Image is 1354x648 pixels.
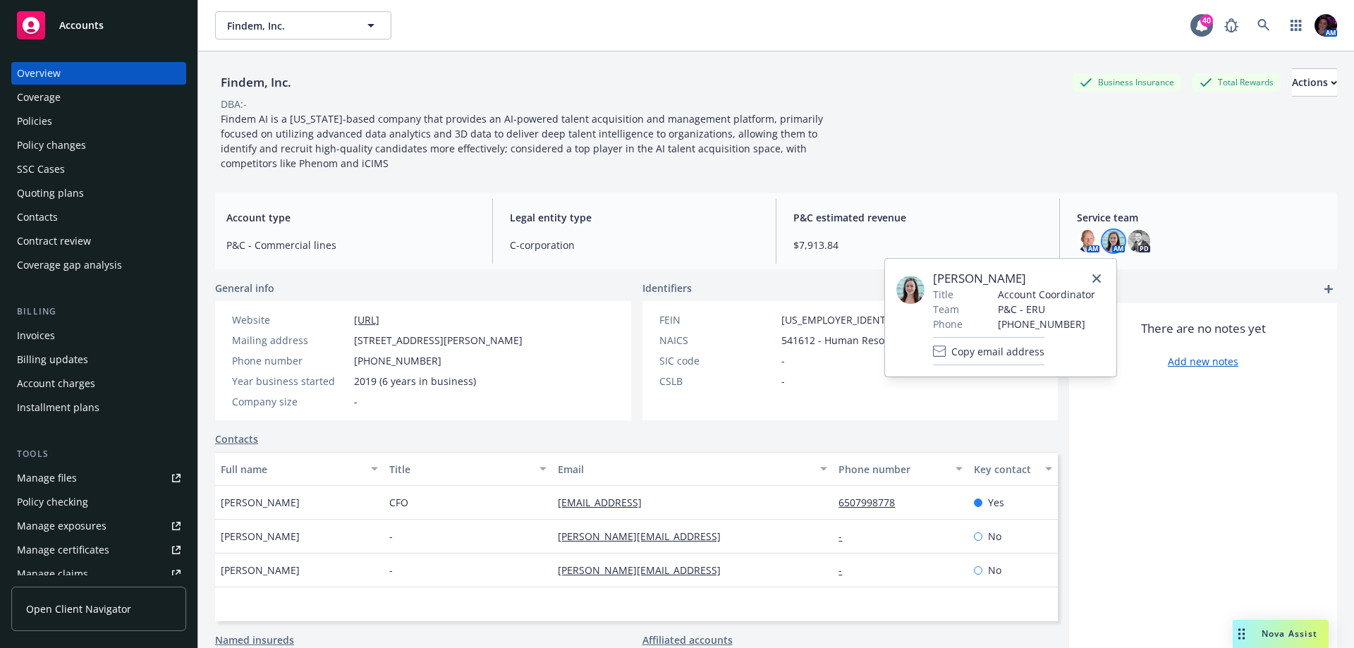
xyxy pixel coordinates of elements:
div: Findem, Inc. [215,73,297,92]
div: Full name [221,462,362,477]
span: [PHONE_NUMBER] [354,353,441,368]
a: close [1088,270,1105,287]
a: add [1320,281,1337,298]
a: [URL] [354,313,379,326]
img: photo [1077,230,1099,252]
div: Manage certificates [17,539,109,561]
span: [PERSON_NAME] [221,563,300,577]
a: Contacts [215,432,258,446]
div: Actions [1292,69,1337,96]
a: Policy checking [11,491,186,513]
a: Contacts [11,206,186,228]
div: Installment plans [17,396,99,419]
a: Affiliated accounts [642,632,733,647]
a: Installment plans [11,396,186,419]
div: FEIN [659,312,776,327]
span: 541612 - Human Resources Consulting Services [781,333,1006,348]
span: Team [933,302,959,317]
span: Copy email address [951,344,1044,359]
div: Year business started [232,374,348,389]
span: There are no notes yet [1141,320,1266,337]
span: [US_EMPLOYER_IDENTIFICATION_NUMBER] [781,312,983,327]
span: [PERSON_NAME] [933,270,1095,287]
div: Policies [17,110,52,133]
div: 40 [1200,14,1213,27]
div: CSLB [659,374,776,389]
span: Yes [988,495,1004,510]
span: P&C estimated revenue [793,210,1042,225]
a: Named insureds [215,632,294,647]
a: - [838,563,853,577]
div: Manage claims [17,563,88,585]
div: Email [558,462,812,477]
div: Contract review [17,230,91,252]
div: Business Insurance [1073,73,1181,91]
a: Manage certificates [11,539,186,561]
a: Manage claims [11,563,186,585]
span: Identifiers [642,281,692,295]
span: No [988,529,1001,544]
span: $7,913.84 [793,238,1042,252]
a: Quoting plans [11,182,186,204]
span: - [389,563,393,577]
a: Account charges [11,372,186,395]
a: Invoices [11,324,186,347]
span: 2019 (6 years in business) [354,374,476,389]
a: SSC Cases [11,158,186,181]
div: Contacts [17,206,58,228]
span: P&C - Commercial lines [226,238,475,252]
div: Tools [11,447,186,461]
span: Findem AI is a [US_STATE]-based company that provides an AI-powered talent acquisition and manage... [221,112,826,170]
span: [PERSON_NAME] [221,529,300,544]
button: Key contact [968,452,1058,486]
div: SSC Cases [17,158,65,181]
a: Overview [11,62,186,85]
span: - [354,394,358,409]
span: Account type [226,210,475,225]
div: Policy changes [17,134,86,157]
div: SIC code [659,353,776,368]
div: Quoting plans [17,182,84,204]
img: photo [1315,14,1337,37]
div: Coverage gap analysis [17,254,122,276]
a: Policy changes [11,134,186,157]
a: Switch app [1282,11,1310,39]
a: Manage files [11,467,186,489]
div: Website [232,312,348,327]
a: Policies [11,110,186,133]
div: Phone number [232,353,348,368]
div: Billing [11,305,186,319]
span: [STREET_ADDRESS][PERSON_NAME] [354,333,523,348]
div: Manage exposures [17,515,106,537]
img: photo [1128,230,1150,252]
img: photo [1102,230,1125,252]
span: - [389,529,393,544]
span: Service team [1077,210,1326,225]
a: Manage exposures [11,515,186,537]
div: DBA: - [221,97,247,111]
a: [PERSON_NAME][EMAIL_ADDRESS] [558,563,732,577]
div: NAICS [659,333,776,348]
a: Search [1250,11,1278,39]
span: - [781,374,785,389]
div: Invoices [17,324,55,347]
button: Full name [215,452,384,486]
button: Copy email address [933,337,1044,365]
span: Findem, Inc. [227,18,349,33]
span: - [781,353,785,368]
a: Coverage gap analysis [11,254,186,276]
div: Key contact [974,462,1037,477]
span: Accounts [59,20,104,31]
div: Policy checking [17,491,88,513]
button: Email [552,452,833,486]
div: Mailing address [232,333,348,348]
div: Drag to move [1233,620,1250,648]
span: General info [215,281,274,295]
a: Coverage [11,86,186,109]
a: [PERSON_NAME][EMAIL_ADDRESS] [558,530,732,543]
div: Phone number [838,462,946,477]
span: Open Client Navigator [26,601,131,616]
a: - [838,530,853,543]
button: Nova Assist [1233,620,1329,648]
